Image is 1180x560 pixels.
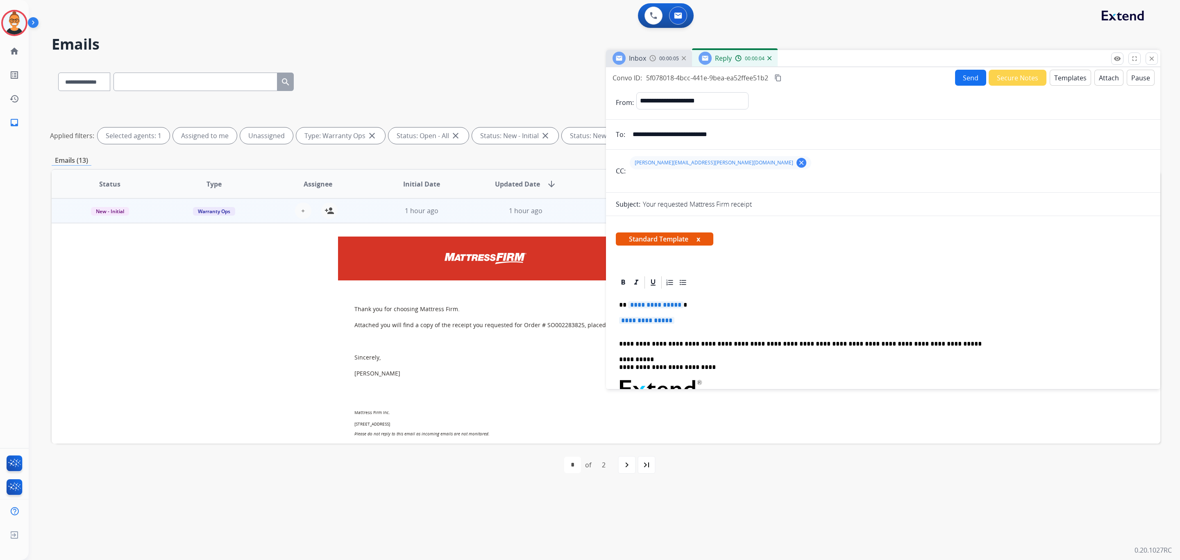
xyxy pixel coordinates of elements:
div: 2 [595,457,612,473]
p: Applied filters: [50,131,94,141]
p: Emails (13) [52,155,91,166]
span: Type [206,179,222,189]
span: Reply [715,54,732,63]
div: The contents of this e-mail, including any files transmitted with it, are confidential and may be... [65,237,939,527]
img: avatar [3,11,26,34]
mat-icon: remove_red_eye [1114,55,1121,62]
span: 1 hour ago [405,206,438,215]
div: Ordered List [664,276,676,289]
mat-icon: close [451,131,461,141]
mat-icon: last_page [642,460,651,470]
img: logo [342,241,629,276]
p: Thank you for choosing Mattress Firm. Attached you will find a copy of the receipt you requested ... [354,305,649,401]
button: Attach [1094,70,1123,86]
mat-icon: home [9,46,19,56]
span: 00:00:05 [659,55,679,62]
mat-icon: inbox [9,118,19,127]
span: Inbox [629,54,646,63]
button: Templates [1050,70,1091,86]
span: + [301,206,305,216]
span: Warranty Ops [193,207,235,216]
mat-icon: search [281,77,290,87]
p: Mattress Firm Inc. [STREET_ADDRESS] [354,410,649,427]
span: Updated Date [495,179,540,189]
span: 1 hour ago [509,206,542,215]
mat-icon: history [9,94,19,104]
div: Selected agents: 1 [98,127,170,144]
p: From: [616,98,634,107]
p: Convo ID: [613,73,642,83]
p: Subject: [616,199,640,209]
mat-icon: arrow_downward [547,179,556,189]
p: 0.20.1027RC [1135,545,1172,555]
button: x [697,234,700,244]
span: Assignee [304,179,332,189]
button: Pause [1127,70,1155,86]
mat-icon: person_add [324,206,334,216]
span: Initial Date [403,179,440,189]
button: + [295,203,311,219]
mat-icon: close [367,131,377,141]
span: Standard Template [616,232,713,246]
span: Status [99,179,120,189]
div: Underline [647,276,659,289]
p: CC: [616,166,626,176]
span: New - Initial [91,207,129,216]
button: Send [955,70,986,86]
div: Bold [617,276,629,289]
div: Status: Open - All [388,127,469,144]
div: Unassigned [240,127,293,144]
p: Your requested Mattress Firm receipt [643,199,752,209]
mat-icon: clear [798,159,805,166]
span: 00:00:04 [745,55,765,62]
mat-icon: fullscreen [1131,55,1138,62]
mat-icon: close [540,131,550,141]
h2: Emails [52,36,1160,52]
div: Status: New - Reply [562,127,648,144]
div: Assigned to me [173,127,237,144]
span: 5f078018-4bcc-441e-9bea-ea52ffee51b2 [646,73,768,82]
div: Bullet List [677,276,689,289]
span: [PERSON_NAME][EMAIL_ADDRESS][PERSON_NAME][DOMAIN_NAME] [635,159,793,166]
div: Status: New - Initial [472,127,558,144]
p: Please do not reply to this email as incoming emails are not monitored. [354,431,649,437]
mat-icon: list_alt [9,70,19,80]
mat-icon: content_copy [774,74,782,82]
div: of [585,460,591,470]
mat-icon: close [1148,55,1155,62]
div: Type: Warranty Ops [296,127,385,144]
button: Secure Notes [989,70,1046,86]
p: To: [616,130,625,139]
mat-icon: navigate_next [622,460,632,470]
div: Italic [630,276,642,289]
